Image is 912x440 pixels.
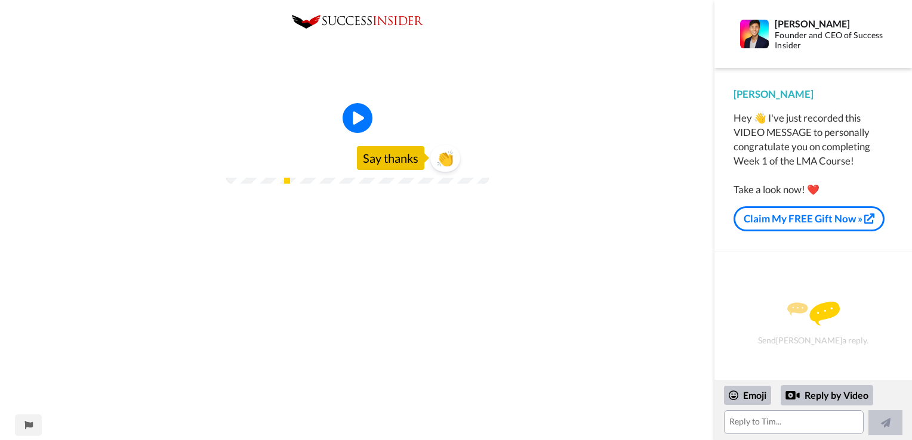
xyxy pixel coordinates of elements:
div: Reply by Video [781,385,873,405]
iframe: Podcast Episode | 3 Powerful Secrets from Week 1 of LMA Video [146,202,569,440]
img: 0c8b3de2-5a68-4eb7-92e8-72f868773395 [292,15,423,29]
div: Emoji [724,386,771,405]
img: message.svg [787,302,840,326]
span: 0:00 [235,154,255,168]
span: / [258,154,262,168]
img: Full screen [466,155,478,167]
div: Say thanks [357,146,424,170]
span: 3:42 [264,154,285,168]
a: Claim My FREE Gift Now » [734,206,885,231]
div: Send [PERSON_NAME] a reply. [731,273,896,374]
div: [PERSON_NAME] [775,18,892,29]
div: Reply by Video [785,388,800,402]
div: [PERSON_NAME] [734,87,893,101]
button: 👏 [430,145,460,172]
div: Hey 👋 I've just recorded this VIDEO MESSAGE to personally congratulate you on completing Week 1 o... [734,111,893,197]
span: 👏 [430,148,460,168]
div: Founder and CEO of Success Insider [775,30,892,51]
img: Profile Image [740,20,769,48]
